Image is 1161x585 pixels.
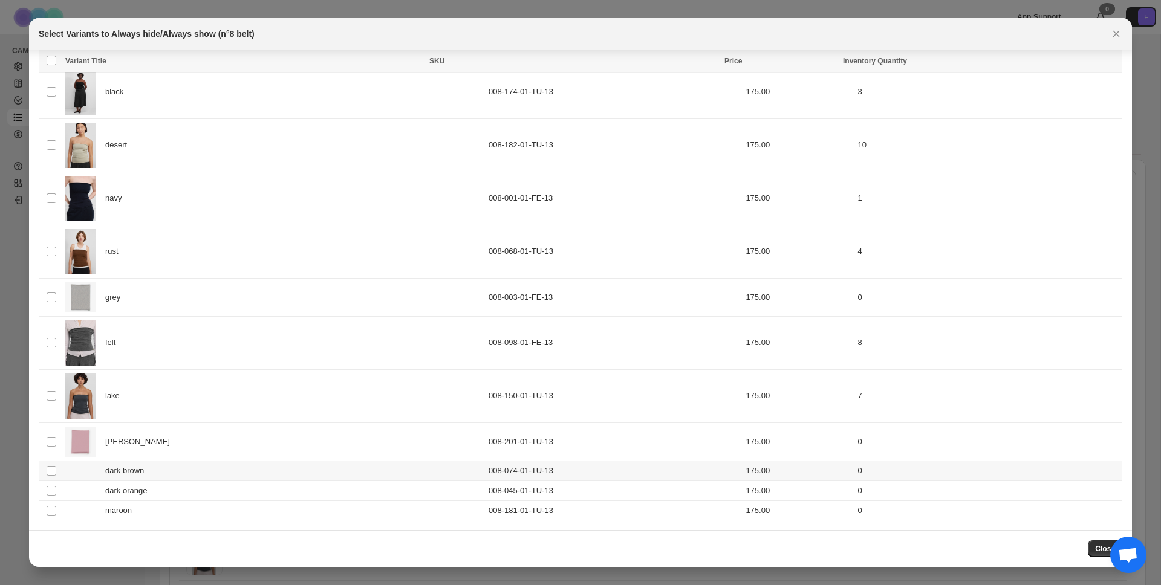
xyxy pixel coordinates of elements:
[742,316,854,369] td: 175.00
[65,373,96,419] img: 200625_EC_Ecom_E32_BELT_3960_C1_WEB_4000px_sRGB.jpg
[485,316,742,369] td: 008-098-01-FE-13
[854,316,1123,369] td: 8
[742,278,854,316] td: 175.00
[1110,537,1146,573] a: Open de chat
[854,278,1123,316] td: 0
[742,118,854,172] td: 175.00
[105,505,138,517] span: maroon
[485,278,742,316] td: 008-003-01-FE-13
[105,436,177,448] span: [PERSON_NAME]
[105,291,127,303] span: grey
[854,461,1123,480] td: 0
[485,500,742,520] td: 008-181-01-TU-13
[742,461,854,480] td: 175.00
[65,427,96,457] img: cashmere_belt_rosa.jpg
[742,172,854,225] td: 175.00
[742,225,854,278] td: 175.00
[105,86,130,98] span: black
[742,480,854,500] td: 175.00
[65,320,96,366] img: 190625_EC_Ecom_E32_BELT_2140_C1_WEB_4000px_sRGB.jpg
[105,139,134,151] span: desert
[854,118,1123,172] td: 10
[1088,540,1122,557] button: Close
[105,485,154,497] span: dark orange
[65,123,96,168] img: 051124_EC_E30_Ecom_Belt_4121__WEB_4000px_sRGB.jpg
[1108,25,1125,42] button: Close
[742,369,854,422] td: 175.00
[1095,544,1115,554] span: Close
[429,57,444,65] span: SKU
[39,28,255,40] h2: Select Variants to Always hide/Always show (n°8 belt)
[485,480,742,500] td: 008-045-01-TU-13
[105,192,128,204] span: navy
[105,390,126,402] span: lake
[854,422,1123,461] td: 0
[105,337,122,349] span: felt
[854,500,1123,520] td: 0
[843,57,907,65] span: Inventory Quantity
[724,57,742,65] span: Price
[485,225,742,278] td: 008-068-01-TU-13
[854,172,1123,225] td: 1
[742,66,854,119] td: 175.00
[854,480,1123,500] td: 0
[105,245,125,257] span: rust
[65,57,106,65] span: Variant Title
[485,118,742,172] td: 008-182-01-TU-13
[742,422,854,461] td: 175.00
[485,422,742,461] td: 008-201-01-TU-13
[105,465,151,477] span: dark brown
[65,176,96,221] img: 220424_Extreme_Cashmere_E28_Ecom_Belt_1931_sRGB.jpg
[485,172,742,225] td: 008-001-01-FE-13
[485,66,742,119] td: 008-174-01-TU-13
[65,229,96,274] img: 051124_EC_E30_Ecom_Belt_366__WEB_4000px_sRGB.jpg
[65,282,96,312] img: n08-belt-337775.jpg
[485,461,742,480] td: 008-074-01-TU-13
[485,369,742,422] td: 008-150-01-TU-13
[742,500,854,520] td: 175.00
[854,66,1123,119] td: 3
[854,225,1123,278] td: 4
[854,369,1123,422] td: 7
[65,69,96,115] img: 051124_EC_E30_Ecom_Belt_3968__WEB_4000px_sRGB.jpg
